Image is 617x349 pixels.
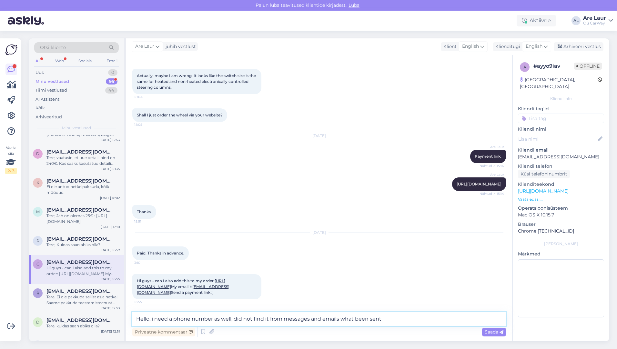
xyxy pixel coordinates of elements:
[518,212,604,218] p: Mac OS X 10.15.7
[518,96,604,102] div: Kliendi info
[46,265,120,277] div: Hi guys - can I also add this to my order: [URL][DOMAIN_NAME] My email is [EMAIL_ADDRESS][DOMAIN_...
[441,43,457,50] div: Klient
[137,278,229,295] span: Hi guys - can I also add this to my order: My email is Send a payment link :)
[106,78,117,85] div: 95
[518,163,604,170] p: Kliendi telefon
[46,178,114,184] span: kaarelkutsaar687@gmail.com
[137,113,223,117] span: Shall I just order the wheel via your website?
[132,230,506,235] div: [DATE]
[135,43,154,50] span: Are Laur
[36,262,39,266] span: g
[583,15,613,26] a: Are LaurOü CarWay
[5,44,17,56] img: Askly Logo
[493,43,520,50] div: Klienditugi
[105,57,119,65] div: Email
[101,224,120,229] div: [DATE] 17:10
[34,57,42,65] div: All
[518,154,604,160] p: [EMAIL_ADDRESS][DOMAIN_NAME]
[105,87,117,94] div: 44
[54,57,65,65] div: Web
[518,228,604,234] p: Chrome [TECHNICAL_ID]
[134,260,158,265] span: 3:10
[518,251,604,257] p: Märkmed
[480,191,504,196] span: Nähtud ✓ 15:14
[36,291,39,295] span: r
[46,149,114,155] span: davrkru@gmail.com
[518,221,604,228] p: Brauser
[518,170,570,178] div: Küsi telefoninumbrit
[36,151,39,156] span: d
[46,288,114,294] span: rasmus.tammiste@gmail.com
[40,44,66,51] span: Otsi kliente
[462,43,479,50] span: English
[77,57,93,65] div: Socials
[46,259,114,265] span: garethchickey@gmail.com
[62,125,91,131] span: Minu vestlused
[5,145,17,174] div: Vaata siia
[137,209,152,214] span: Thanks.
[134,219,158,224] span: 15:51
[574,63,602,70] span: Offline
[46,323,120,329] div: Tere, kuidas saan abiks olla?
[35,96,59,103] div: AI Assistent
[100,248,120,253] div: [DATE] 16:57
[46,213,120,224] div: Tere, Jah on olemas 25€ : [URL][DOMAIN_NAME]
[475,154,501,159] span: Payment link.
[46,184,120,195] div: Ei ole antud hetkelpakkuda, kõik müüdud.
[35,69,44,76] div: Uus
[46,317,114,323] span: dima.griwin@gmail.com
[137,251,184,255] span: Paid. Thanks in advance.
[132,133,506,139] div: [DATE]
[46,155,120,166] div: Tere, vaatasin, et uue detaili hind on 240€. Kas saaks kasutatud detaili puhul paremat [PERSON_NA...
[36,238,39,243] span: r
[518,114,604,123] input: Lisa tag
[100,306,120,311] div: [DATE] 12:53
[518,126,604,133] p: Kliendi nimi
[571,16,581,25] div: AL
[480,172,504,177] span: Are Laur
[485,329,503,335] span: Saada
[518,135,597,143] input: Lisa nimi
[517,15,556,26] div: Aktiivne
[554,42,603,51] div: Arhiveeri vestlus
[134,95,158,99] span: 18:04
[46,207,114,213] span: merilyandrejeva@gmail.com
[480,164,504,168] span: Nähtud ✓ 15:14
[46,294,120,306] div: Tere, Ei ole pakkuda sellist asja hetkel. Saame pakkuda taastamisteenust 360€, läheb umbes 5tp al...
[46,341,114,346] span: htikas1@gmail.com
[132,312,506,326] textarea: Hello, i need a phone number as well, did not find it from messages and emails what been sent
[46,236,114,242] span: raitkull@gmail.com
[36,209,40,214] span: m
[46,242,120,248] div: Tere, Kuidas saan abiks olla?
[36,180,39,185] span: k
[132,328,195,336] div: Privaatne kommentaar
[36,320,39,324] span: d
[35,87,67,94] div: Tiimi vestlused
[35,114,62,120] div: Arhiveeritud
[480,145,504,149] span: Are Laur
[100,137,120,142] div: [DATE] 12:53
[137,73,257,90] span: Actually, maybe I am wrong. It looks like the switch size is the same for heated and non-heated e...
[163,43,196,50] div: juhib vestlust
[100,277,120,282] div: [DATE] 16:55
[134,122,158,127] span: 18:05
[457,182,501,186] a: [URL][DOMAIN_NAME]
[526,43,542,50] span: English
[520,76,598,90] div: [GEOGRAPHIC_DATA], [GEOGRAPHIC_DATA]
[518,196,604,202] p: Vaata edasi ...
[583,15,606,21] div: Are Laur
[35,78,69,85] div: Minu vestlused
[518,181,604,188] p: Klienditeekond
[518,188,569,194] a: [URL][DOMAIN_NAME]
[523,65,526,69] span: a
[100,166,120,171] div: [DATE] 18:35
[518,241,604,247] div: [PERSON_NAME]
[134,300,158,304] span: 16:55
[347,2,361,8] span: Luba
[101,329,120,334] div: [DATE] 12:51
[518,105,604,112] p: Kliendi tag'id
[518,205,604,212] p: Operatsioonisüsteem
[518,147,604,154] p: Kliendi email
[100,195,120,200] div: [DATE] 18:02
[5,168,17,174] div: 2 / 3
